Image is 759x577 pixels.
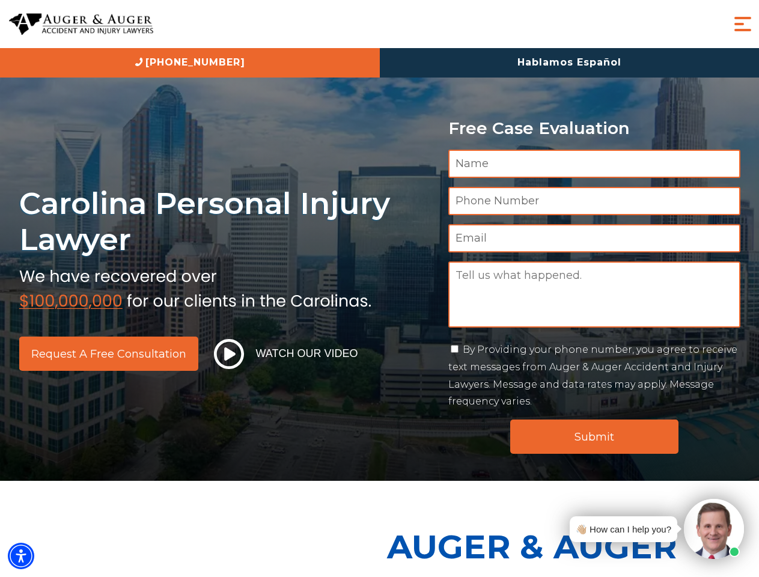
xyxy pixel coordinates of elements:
[19,337,198,371] a: Request a Free Consultation
[8,543,34,569] div: Accessibility Menu
[576,521,671,537] div: 👋🏼 How can I help you?
[448,119,740,138] p: Free Case Evaluation
[387,517,752,576] p: Auger & Auger
[731,12,755,36] button: Menu
[19,185,434,258] h1: Carolina Personal Injury Lawyer
[448,187,740,215] input: Phone Number
[510,420,678,454] input: Submit
[31,349,186,359] span: Request a Free Consultation
[448,344,737,407] label: By Providing your phone number, you agree to receive text messages from Auger & Auger Accident an...
[19,264,371,310] img: sub text
[9,13,153,35] img: Auger & Auger Accident and Injury Lawyers Logo
[210,338,362,370] button: Watch Our Video
[448,150,740,178] input: Name
[448,224,740,252] input: Email
[684,499,744,559] img: Intaker widget Avatar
